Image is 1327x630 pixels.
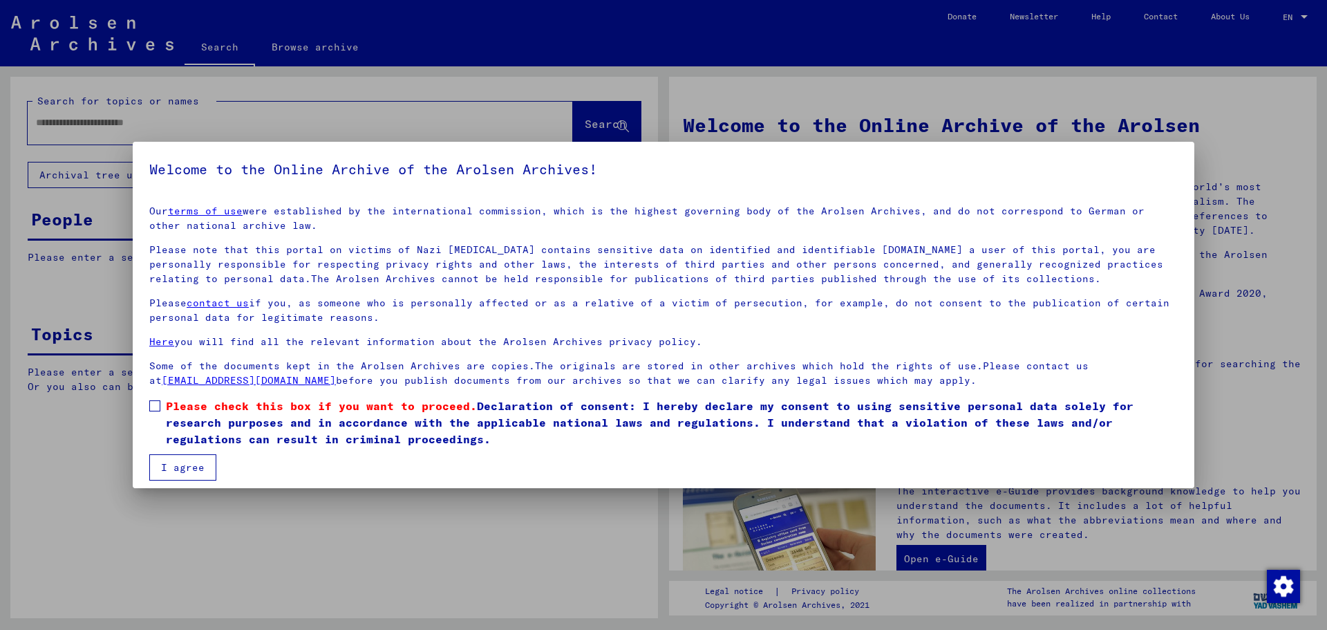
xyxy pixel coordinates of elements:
p: Our were established by the international commission, which is the highest governing body of the ... [149,204,1178,233]
button: I agree [149,454,216,481]
a: contact us [187,297,249,309]
span: Please check this box if you want to proceed. [166,399,477,413]
span: Declaration of consent: I hereby declare my consent to using sensitive personal data solely for r... [166,398,1178,447]
a: terms of use [168,205,243,217]
h5: Welcome to the Online Archive of the Arolsen Archives! [149,158,1178,180]
img: Change consent [1267,570,1300,603]
p: Some of the documents kept in the Arolsen Archives are copies.The originals are stored in other a... [149,359,1178,388]
a: Here [149,335,174,348]
p: you will find all the relevant information about the Arolsen Archives privacy policy. [149,335,1178,349]
p: Please if you, as someone who is personally affected or as a relative of a victim of persecution,... [149,296,1178,325]
p: Please note that this portal on victims of Nazi [MEDICAL_DATA] contains sensitive data on identif... [149,243,1178,286]
a: [EMAIL_ADDRESS][DOMAIN_NAME] [162,374,336,387]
